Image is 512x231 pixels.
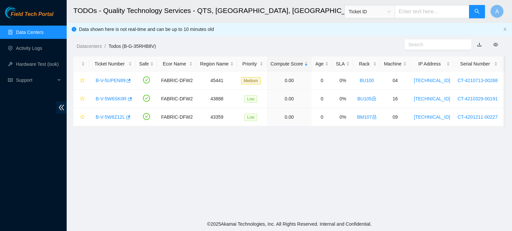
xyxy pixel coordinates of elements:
[80,96,85,102] span: star
[474,9,480,15] span: search
[157,90,196,108] td: FABRIC-DFW2
[16,46,42,51] a: Activity Logs
[372,96,376,101] span: lock
[493,42,498,47] span: eye
[469,5,485,18] button: search
[267,71,312,90] td: 0.00
[457,78,498,83] a: CT-4210713-00268
[312,90,332,108] td: 0
[143,76,150,83] span: check-circle
[5,7,34,18] img: Akamai Technologies
[196,90,237,108] td: 43888
[16,30,43,35] a: Data Centers
[349,7,391,17] span: Ticket ID
[312,71,332,90] td: 0
[11,11,53,18] span: Field Tech Portal
[77,44,102,49] a: Datacenters
[56,101,67,114] span: double-left
[108,44,156,49] a: Todos (B-G-35RHB8V)
[477,42,482,47] a: download
[241,77,261,84] span: Medium
[503,27,507,32] button: close
[332,71,353,90] td: 0%
[457,96,498,101] a: CT-4210329-00191
[77,93,85,104] button: star
[457,114,498,120] a: CT-4201211-00227
[80,78,85,83] span: star
[503,27,507,31] span: close
[143,95,150,102] span: check-circle
[244,114,257,121] span: Low
[490,5,504,18] button: A
[414,114,450,120] a: [TECHNICAL_ID]
[357,96,376,101] a: BU105lock
[408,41,462,48] input: Search
[77,75,85,86] button: star
[157,108,196,126] td: FABRIC-DFW2
[244,95,257,103] span: Low
[472,39,487,50] button: download
[360,78,374,83] a: BU100
[104,44,106,49] span: /
[332,108,353,126] td: 0%
[414,96,450,101] a: [TECHNICAL_ID]
[380,90,410,108] td: 16
[372,115,377,119] span: lock
[380,108,410,126] td: 09
[332,90,353,108] td: 0%
[196,108,237,126] td: 43359
[196,71,237,90] td: 45441
[77,112,85,122] button: star
[143,113,150,120] span: check-circle
[157,71,196,90] td: FABRIC-DFW2
[267,90,312,108] td: 0.00
[67,217,512,231] footer: © 2025 Akamai Technologies, Inc. All Rights Reserved. Internal and Confidential.
[395,5,469,18] input: Enter text here...
[96,96,127,101] a: B-V-5W6SK0R
[357,114,376,120] a: BM107lock
[16,73,55,87] span: Support
[16,61,59,67] a: Hardware Test (isok)
[267,108,312,126] td: 0.00
[495,7,499,16] span: A
[8,78,13,82] span: read
[96,114,125,120] a: B-V-5W6Z12L
[80,115,85,120] span: star
[5,12,53,21] a: Akamai TechnologiesField Tech Portal
[312,108,332,126] td: 0
[96,78,125,83] a: B-V-5UPEN89
[414,78,450,83] a: [TECHNICAL_ID]
[380,71,410,90] td: 04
